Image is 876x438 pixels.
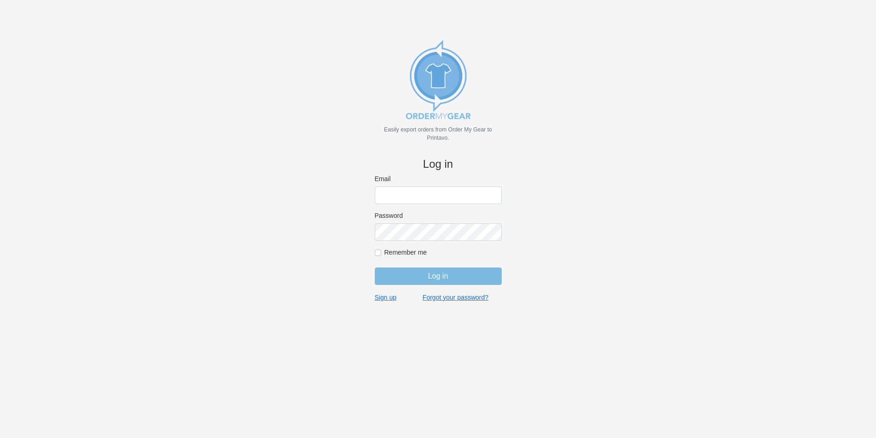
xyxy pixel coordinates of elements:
[375,293,396,301] a: Sign up
[384,248,502,256] label: Remember me
[375,125,502,142] p: Easily export orders from Order My Gear to Printavo.
[375,211,502,220] label: Password
[375,175,502,183] label: Email
[375,267,502,285] input: Log in
[423,293,488,301] a: Forgot your password?
[392,34,484,125] img: new_omg_export_logo-652582c309f788888370c3373ec495a74b7b3fc93c8838f76510ecd25890bcc4.png
[375,158,502,171] h4: Log in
